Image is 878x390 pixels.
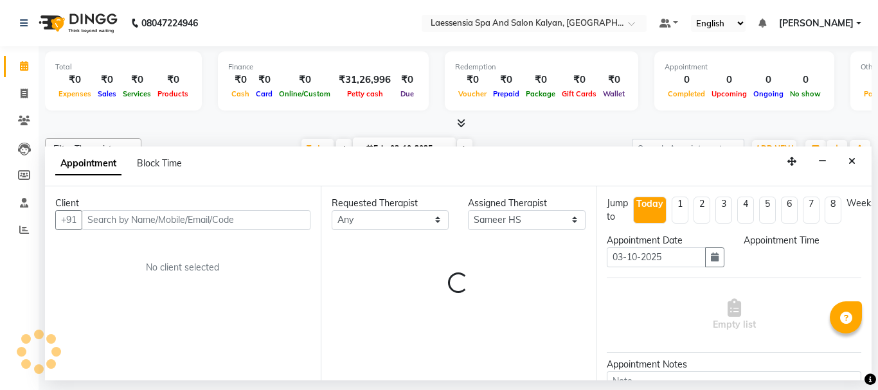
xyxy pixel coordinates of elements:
[344,89,386,98] span: Petty cash
[55,73,94,87] div: ₹0
[332,197,449,210] div: Requested Therapist
[636,197,663,211] div: Today
[713,299,756,332] span: Empty list
[672,197,688,224] li: 1
[665,73,708,87] div: 0
[53,143,112,154] span: Filter Therapist
[787,89,824,98] span: No show
[600,73,628,87] div: ₹0
[228,89,253,98] span: Cash
[94,89,120,98] span: Sales
[607,247,706,267] input: yyyy-mm-dd
[490,73,523,87] div: ₹0
[228,73,253,87] div: ₹0
[665,89,708,98] span: Completed
[607,234,724,247] div: Appointment Date
[490,89,523,98] span: Prepaid
[55,197,310,210] div: Client
[396,73,418,87] div: ₹0
[632,139,744,159] input: Search Appointment
[55,89,94,98] span: Expenses
[737,197,754,224] li: 4
[137,157,182,169] span: Block Time
[755,144,793,154] span: ADD NEW
[55,152,121,175] span: Appointment
[94,73,120,87] div: ₹0
[397,89,417,98] span: Due
[141,5,198,41] b: 08047224946
[559,73,600,87] div: ₹0
[708,89,750,98] span: Upcoming
[154,89,192,98] span: Products
[468,197,586,210] div: Assigned Therapist
[276,73,334,87] div: ₹0
[386,139,451,159] input: 2025-10-03
[750,89,787,98] span: Ongoing
[825,197,841,224] li: 8
[33,5,121,41] img: logo
[665,62,824,73] div: Appointment
[120,89,154,98] span: Services
[55,62,192,73] div: Total
[803,197,820,224] li: 7
[607,358,861,371] div: Appointment Notes
[779,17,854,30] span: [PERSON_NAME]
[455,73,490,87] div: ₹0
[228,62,418,73] div: Finance
[744,234,861,247] div: Appointment Time
[455,89,490,98] span: Voucher
[86,261,280,274] div: No client selected
[154,73,192,87] div: ₹0
[759,197,776,224] li: 5
[334,73,396,87] div: ₹31,26,996
[715,197,732,224] li: 3
[363,144,386,154] span: Fri
[82,210,310,230] input: Search by Name/Mobile/Email/Code
[559,89,600,98] span: Gift Cards
[787,73,824,87] div: 0
[523,73,559,87] div: ₹0
[253,73,276,87] div: ₹0
[750,73,787,87] div: 0
[301,139,334,159] span: Today
[120,73,154,87] div: ₹0
[600,89,628,98] span: Wallet
[694,197,710,224] li: 2
[523,89,559,98] span: Package
[752,140,796,158] button: ADD NEW
[708,73,750,87] div: 0
[455,62,628,73] div: Redemption
[276,89,334,98] span: Online/Custom
[55,210,82,230] button: +91
[843,152,861,172] button: Close
[847,197,875,210] div: Weeks
[781,197,798,224] li: 6
[607,197,628,224] div: Jump to
[253,89,276,98] span: Card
